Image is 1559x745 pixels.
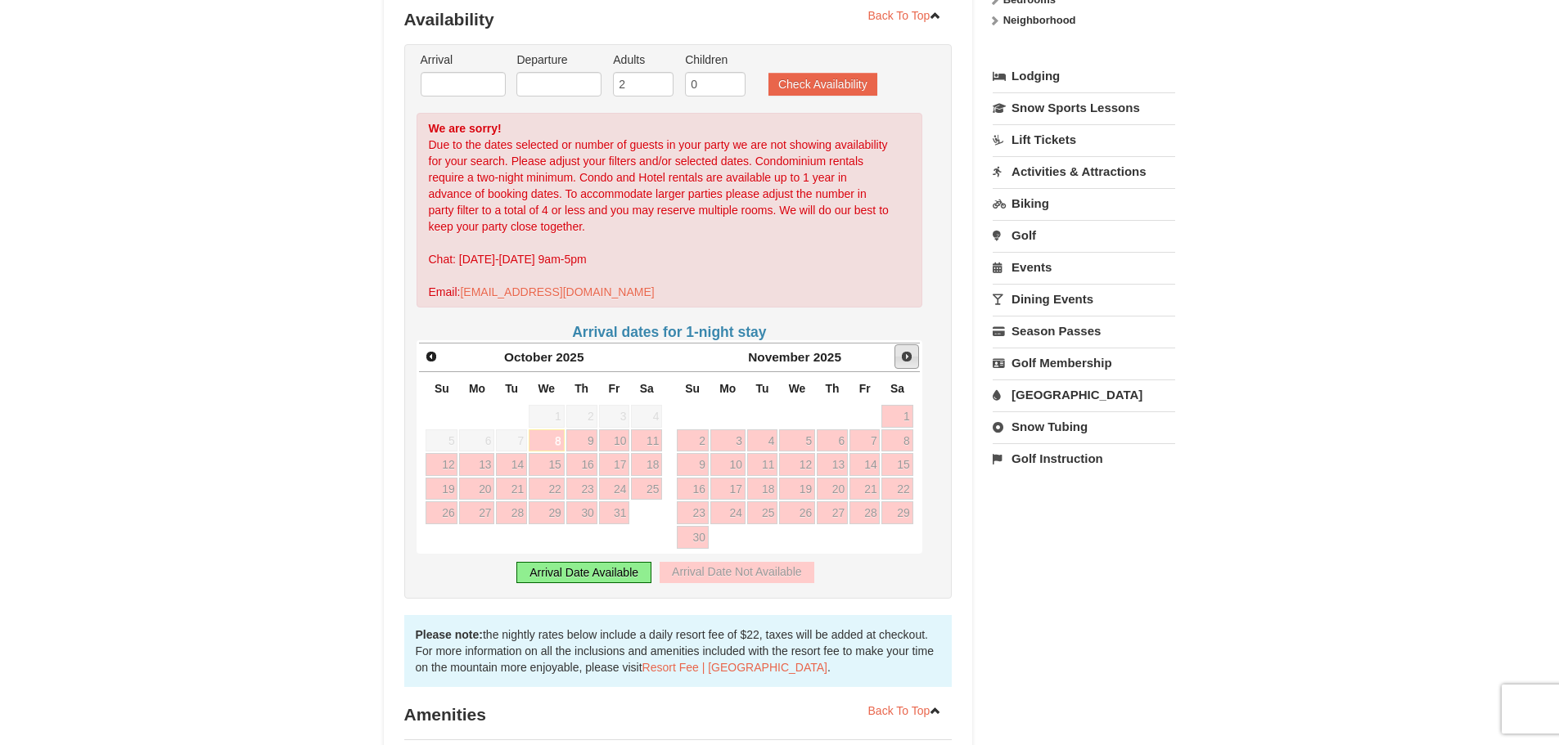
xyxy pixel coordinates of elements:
button: Check Availability [768,73,877,96]
a: 26 [779,501,815,524]
span: 2025 [813,350,841,364]
a: Next [894,344,919,369]
span: Thursday [574,382,588,395]
a: 3 [710,429,746,452]
a: 8 [529,429,565,452]
div: Arrival Date Available [516,562,651,583]
a: 12 [426,453,457,476]
a: 17 [599,453,630,476]
h3: Availability [404,3,953,36]
a: 14 [849,453,881,476]
a: 20 [459,478,494,500]
a: 30 [566,501,597,524]
label: Adults [613,52,674,68]
a: 7 [849,429,881,452]
a: 27 [459,501,494,524]
label: Children [685,52,746,68]
a: 14 [496,453,527,476]
span: Wednesday [538,382,555,395]
span: Next [900,350,913,363]
a: 28 [849,501,881,524]
span: 2025 [556,350,583,364]
a: 9 [677,453,709,476]
a: Season Passes [993,316,1175,346]
a: Golf [993,220,1175,250]
span: Sunday [685,382,700,395]
a: 30 [677,526,709,549]
a: 29 [881,501,912,524]
a: 19 [426,478,457,500]
a: Activities & Attractions [993,156,1175,186]
a: 28 [496,501,527,524]
a: 6 [817,429,848,452]
a: 9 [566,429,597,452]
span: October [504,350,552,364]
a: 12 [779,453,815,476]
span: Prev [425,350,438,363]
a: 31 [599,501,630,524]
a: Lodging [993,61,1175,91]
a: Back To Top [858,3,953,28]
span: 2 [566,405,597,428]
span: Thursday [825,382,839,395]
span: Saturday [640,382,654,395]
a: Biking [993,188,1175,218]
span: November [748,350,809,364]
a: 23 [677,501,709,524]
span: 7 [496,429,527,452]
span: Sunday [435,382,449,395]
span: 1 [529,405,565,428]
a: 8 [881,429,912,452]
a: [EMAIL_ADDRESS][DOMAIN_NAME] [460,285,654,298]
div: the nightly rates below include a daily resort fee of $22, taxes will be added at checkout. For m... [404,615,953,687]
div: Arrival Date Not Available [660,562,813,583]
a: 18 [631,453,662,476]
span: 6 [459,429,494,452]
h3: Amenities [404,698,953,731]
span: 5 [426,429,457,452]
a: 19 [779,478,815,500]
a: 16 [677,478,709,500]
a: 16 [566,453,597,476]
a: 23 [566,478,597,500]
a: 15 [881,453,912,476]
a: Golf Instruction [993,443,1175,473]
span: Tuesday [755,382,768,395]
h4: Arrival dates for 1-night stay [417,324,923,340]
a: 13 [817,453,848,476]
a: 29 [529,501,565,524]
a: 18 [747,478,778,500]
a: [GEOGRAPHIC_DATA] [993,379,1175,410]
span: Friday [608,382,620,395]
a: 25 [747,501,778,524]
a: 25 [631,478,662,500]
a: 5 [779,429,815,452]
span: 4 [631,405,662,428]
a: 2 [677,429,709,452]
a: Resort Fee | [GEOGRAPHIC_DATA] [642,661,827,674]
span: Tuesday [505,382,518,395]
a: 21 [849,478,881,500]
a: 26 [426,501,457,524]
a: Prev [421,345,444,368]
a: Golf Membership [993,348,1175,378]
a: 1 [881,405,912,428]
span: Monday [469,382,485,395]
a: 20 [817,478,848,500]
a: 22 [881,478,912,500]
span: 3 [599,405,630,428]
a: 22 [529,478,565,500]
a: 21 [496,478,527,500]
label: Departure [516,52,602,68]
a: 13 [459,453,494,476]
a: 10 [599,429,630,452]
a: 27 [817,501,848,524]
a: Snow Tubing [993,411,1175,442]
a: 24 [710,501,746,524]
a: Snow Sports Lessons [993,92,1175,123]
strong: We are sorry! [429,122,502,135]
a: 10 [710,453,746,476]
a: 4 [747,429,778,452]
span: Friday [859,382,871,395]
strong: Neighborhood [1003,14,1076,26]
